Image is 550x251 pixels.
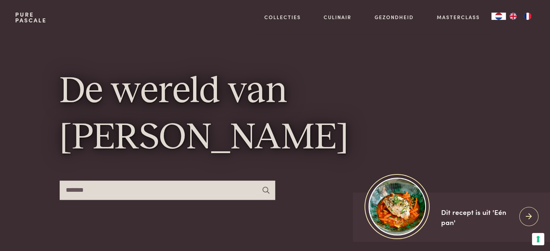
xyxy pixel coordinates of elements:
[491,13,535,20] aside: Language selected: Nederlands
[60,69,491,161] h1: De wereld van [PERSON_NAME]
[437,13,480,21] a: Masterclass
[368,178,426,235] img: https://admin.purepascale.com/wp-content/uploads/2025/08/home_recept_link.jpg
[264,13,301,21] a: Collecties
[506,13,535,20] ul: Language list
[532,233,544,245] button: Uw voorkeuren voor toestemming voor trackingtechnologieën
[441,207,513,228] div: Dit recept is uit 'Eén pan'
[324,13,351,21] a: Culinair
[520,13,535,20] a: FR
[15,12,47,23] a: PurePascale
[491,13,506,20] div: Language
[375,13,414,21] a: Gezondheid
[353,192,550,242] a: https://admin.purepascale.com/wp-content/uploads/2025/08/home_recept_link.jpg Dit recept is uit '...
[491,13,506,20] a: NL
[506,13,520,20] a: EN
